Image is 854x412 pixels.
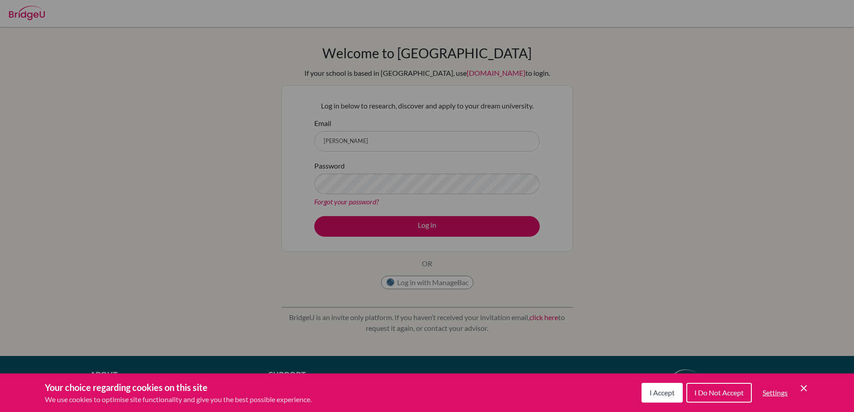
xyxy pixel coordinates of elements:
button: I Accept [642,383,683,403]
button: I Do Not Accept [686,383,752,403]
h3: Your choice regarding cookies on this site [45,381,312,394]
span: Settings [763,388,788,397]
span: I Do Not Accept [694,388,744,397]
span: I Accept [650,388,675,397]
button: Save and close [798,383,809,394]
p: We use cookies to optimise site functionality and give you the best possible experience. [45,394,312,405]
button: Settings [755,384,795,402]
